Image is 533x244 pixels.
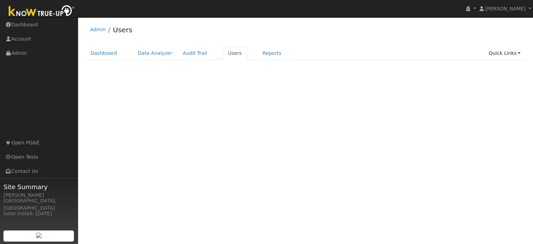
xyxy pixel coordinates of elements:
img: retrieve [36,233,42,238]
span: Site Summary [3,182,74,192]
a: Users [113,26,132,34]
a: Reports [257,47,287,60]
a: Users [223,47,247,60]
span: [PERSON_NAME] [485,6,526,11]
a: Admin [90,27,106,32]
a: Data Analyzer [133,47,178,60]
img: Know True-Up [5,4,78,19]
a: Quick Links [483,47,526,60]
div: Solar Install: [DATE] [3,210,74,217]
div: [GEOGRAPHIC_DATA], [GEOGRAPHIC_DATA] [3,197,74,212]
a: Audit Trail [178,47,212,60]
div: [PERSON_NAME] [3,192,74,199]
a: Dashboard [85,47,122,60]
